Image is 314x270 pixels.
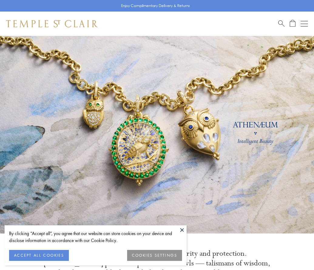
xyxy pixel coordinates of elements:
[127,250,182,261] button: COOKIES SETTINGS
[9,230,182,244] div: By clicking “Accept all”, you agree that our website can store cookies on your device and disclos...
[121,3,190,9] p: Enjoy Complimentary Delivery & Returns
[6,20,98,27] img: Temple St. Clair
[301,20,308,27] button: Open navigation
[9,250,69,261] button: ACCEPT ALL COOKIES
[278,20,285,27] a: Search
[290,20,295,27] a: Open Shopping Bag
